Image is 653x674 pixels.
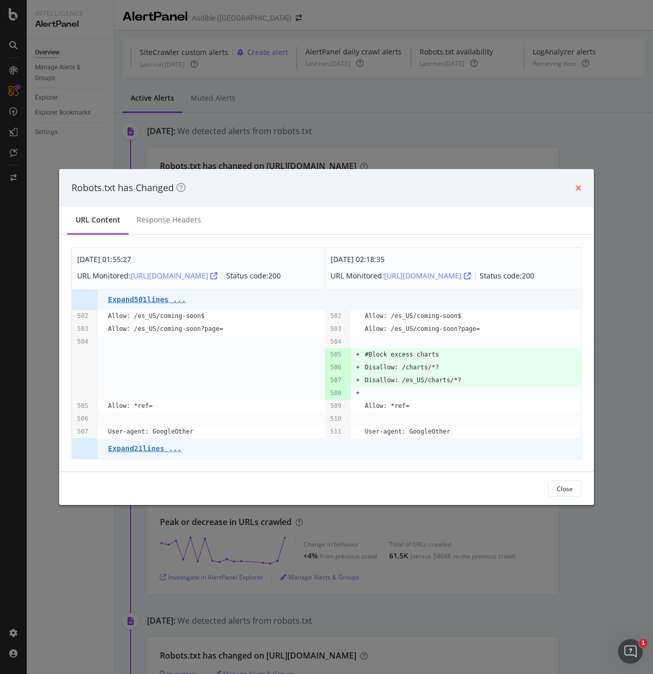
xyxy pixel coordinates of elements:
pre: 509 [330,400,341,413]
pre: + [356,387,359,400]
pre: 504 [77,335,88,348]
pre: 503 [330,323,341,335]
pre: Allow: /es_US/coming-soon$ [108,310,205,323]
pre: 511 [330,425,341,438]
pre: Disallow: /charts/*? [365,361,439,374]
pre: Disallow: /es_US/charts/*? [365,374,461,387]
pre: 506 [77,413,88,425]
button: Close [548,480,582,497]
pre: 505 [77,400,88,413]
a: [URL][DOMAIN_NAME] [384,271,471,280]
pre: 504 [330,335,341,348]
div: [DATE] 02:18:35 [331,253,534,266]
pre: 510 [330,413,341,425]
pre: 507 [330,374,341,387]
pre: Allow: /es_US/coming-soon?page= [108,323,223,335]
div: Close [557,484,573,493]
pre: 502 [330,310,341,323]
div: modal [59,169,594,505]
span: 1 [639,639,647,647]
pre: User-agent: GoogleOther [365,425,450,438]
button: [URL][DOMAIN_NAME] [384,268,471,284]
pre: Expand 21 lines ... [108,444,182,453]
button: [URL][DOMAIN_NAME] [131,268,217,284]
a: [URL][DOMAIN_NAME] [131,271,217,280]
div: Robots.txt has Changed [71,181,186,195]
pre: 503 [77,323,88,335]
pre: + [356,361,359,374]
pre: 505 [330,348,341,361]
div: Response Headers [137,215,201,225]
pre: + [356,348,359,361]
pre: Allow: /es_US/coming-soon$ [365,310,461,323]
pre: 508 [330,387,341,400]
pre: #Block excess charts [365,348,439,361]
pre: User-agent: GoogleOther [108,425,193,438]
pre: + [356,374,359,387]
pre: Allow: *ref= [365,400,409,413]
pre: 507 [77,425,88,438]
pre: 506 [330,361,341,374]
pre: Allow: /es_US/coming-soon?page= [365,323,480,335]
div: [DATE] 01:55:27 [77,253,281,266]
div: URL Monitored: Status code: 200 [77,268,281,284]
div: URL Monitored: Status code: 200 [331,268,534,284]
pre: Expand 501 lines ... [108,295,186,304]
div: URL Content [76,215,120,225]
iframe: Intercom live chat [618,639,643,664]
pre: Allow: *ref= [108,400,153,413]
pre: 502 [77,310,88,323]
div: times [575,181,582,195]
